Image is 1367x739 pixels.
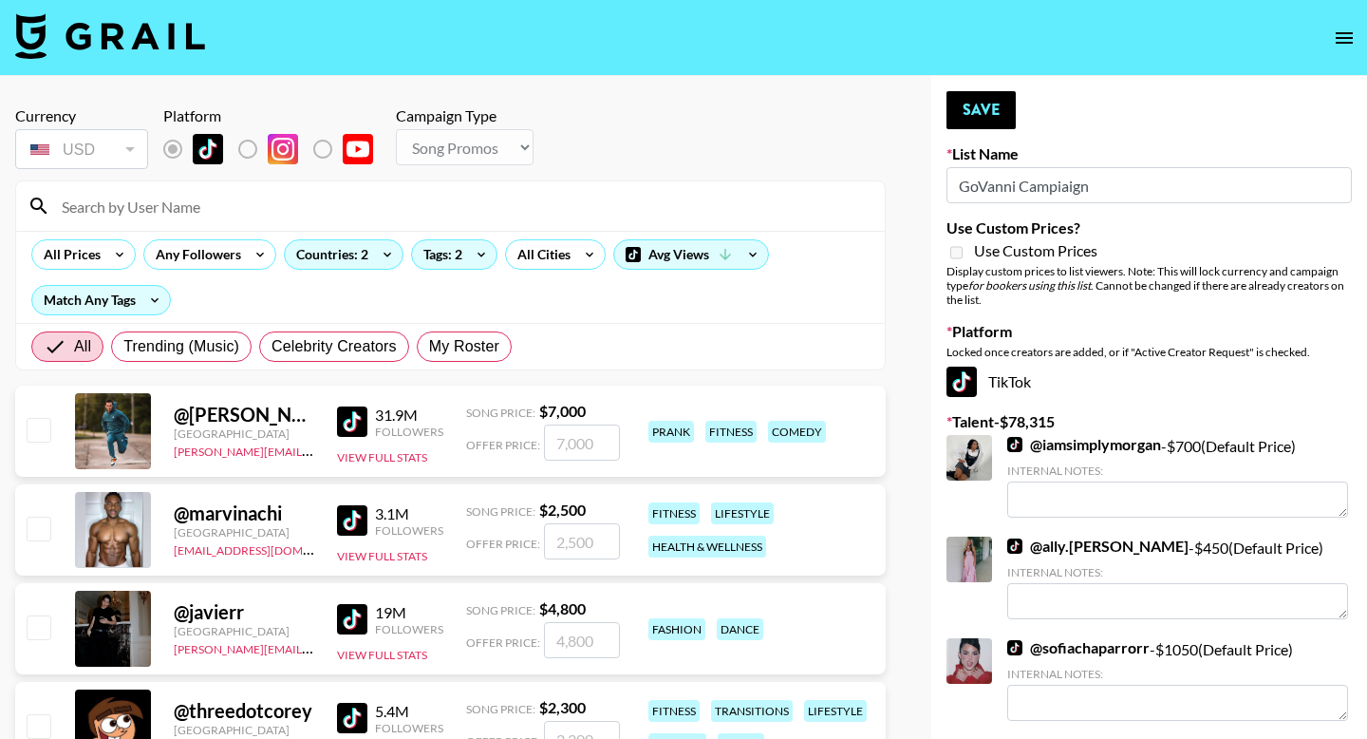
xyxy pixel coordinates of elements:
div: prank [648,421,694,443]
div: transitions [711,700,793,722]
input: 2,500 [544,523,620,559]
div: fitness [705,421,757,443]
img: Grail Talent [15,13,205,59]
span: Celebrity Creators [272,335,397,358]
div: Followers [375,523,443,538]
button: Save [946,91,1016,129]
a: [PERSON_NAME][EMAIL_ADDRESS][DOMAIN_NAME] [174,441,455,459]
div: Followers [375,721,443,735]
span: Offer Price: [466,438,540,452]
div: 31.9M [375,406,443,425]
div: Avg Views [614,240,768,269]
div: Followers [375,622,443,636]
span: Use Custom Prices [974,241,1097,260]
a: [PERSON_NAME][EMAIL_ADDRESS][DOMAIN_NAME] [174,638,455,656]
div: Internal Notes: [1007,464,1348,478]
span: Offer Price: [466,635,540,650]
div: - $ 1050 (Default Price) [1007,638,1348,721]
a: @ally.[PERSON_NAME] [1007,537,1189,556]
img: TikTok [946,367,977,397]
div: - $ 700 (Default Price) [1007,435,1348,518]
div: Remove selected talent to change your currency [15,125,148,173]
div: comedy [768,421,826,443]
div: Followers [375,425,443,439]
div: USD [19,133,144,166]
span: All [74,335,91,358]
span: Song Price: [466,504,535,519]
div: Currency [15,106,148,125]
div: [GEOGRAPHIC_DATA] [174,624,314,638]
input: 7,000 [544,425,620,461]
span: My Roster [429,335,499,358]
div: TikTok [946,367,1352,397]
input: 4,800 [544,622,620,658]
span: Trending (Music) [123,335,239,358]
div: fashion [648,618,705,640]
div: Tags: 2 [412,240,496,269]
label: Platform [946,322,1352,341]
div: 3.1M [375,504,443,523]
strong: $ 4,800 [539,599,586,617]
img: TikTok [337,604,367,635]
label: List Name [946,144,1352,163]
div: All Prices [32,240,104,269]
div: Internal Notes: [1007,565,1348,579]
span: Song Price: [466,406,535,420]
span: Song Price: [466,702,535,716]
strong: $ 2,500 [539,501,586,519]
div: - $ 450 (Default Price) [1007,537,1348,619]
div: Countries: 2 [285,240,403,269]
div: Platform [163,106,388,125]
strong: $ 2,300 [539,698,586,716]
em: for bookers using this list [968,278,1091,293]
div: @ javierr [174,600,314,624]
div: Display custom prices to list viewers. Note: This will lock currency and campaign type . Cannot b... [946,264,1352,307]
div: @ [PERSON_NAME].[PERSON_NAME] [174,403,314,426]
button: open drawer [1325,19,1363,57]
input: Search by User Name [50,191,873,221]
div: All Cities [506,240,574,269]
label: Talent - $ 78,315 [946,412,1352,431]
img: TikTok [1007,640,1022,655]
img: TikTok [193,134,223,164]
div: fitness [648,700,700,722]
button: View Full Stats [337,450,427,464]
img: YouTube [343,134,373,164]
div: fitness [648,502,700,524]
img: TikTok [1007,539,1022,554]
div: 5.4M [375,702,443,721]
div: lifestyle [711,502,774,524]
div: health & wellness [648,536,766,558]
div: 19M [375,603,443,622]
img: TikTok [337,703,367,733]
div: [GEOGRAPHIC_DATA] [174,723,314,737]
img: TikTok [1007,437,1022,452]
div: List locked to TikTok. [163,129,388,169]
div: [GEOGRAPHIC_DATA] [174,426,314,441]
div: Any Followers [144,240,245,269]
img: TikTok [337,505,367,536]
button: View Full Stats [337,648,427,662]
div: @ threedotcorey [174,699,314,723]
div: dance [717,618,763,640]
strong: $ 7,000 [539,402,586,420]
span: Song Price: [466,603,535,617]
div: Internal Notes: [1007,667,1348,681]
span: Offer Price: [466,537,540,551]
a: @iamsimplymorgan [1007,435,1161,454]
label: Use Custom Prices? [946,218,1352,237]
img: Instagram [268,134,298,164]
a: @sofiachaparrorr [1007,638,1150,657]
div: Campaign Type [396,106,534,125]
div: lifestyle [804,700,867,722]
img: TikTok [337,407,367,437]
button: View Full Stats [337,549,427,563]
div: Locked once creators are added, or if "Active Creator Request" is checked. [946,345,1352,359]
div: [GEOGRAPHIC_DATA] [174,525,314,540]
div: Match Any Tags [32,286,170,314]
div: @ marvinachi [174,502,314,525]
a: [EMAIL_ADDRESS][DOMAIN_NAME] [174,540,365,558]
